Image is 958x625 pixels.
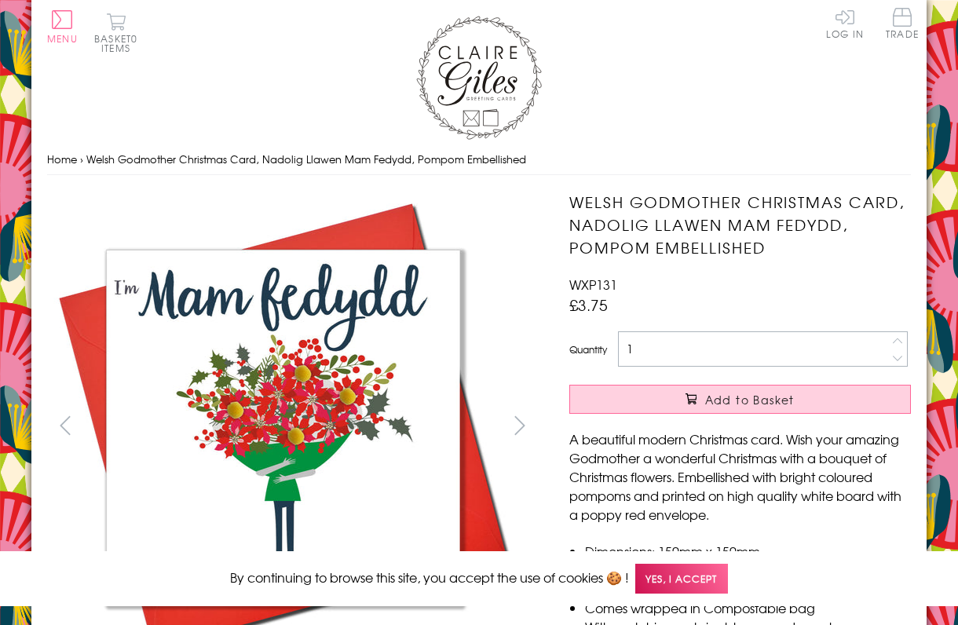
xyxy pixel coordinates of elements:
span: Trade [886,8,919,38]
a: Log In [826,8,864,38]
span: Menu [47,31,78,46]
li: Comes wrapped in Compostable bag [585,598,911,617]
p: A beautiful modern Christmas card. Wish your amazing Godmother a wonderful Christmas with a bouqu... [569,429,911,524]
button: Add to Basket [569,385,911,414]
span: WXP131 [569,275,617,294]
li: Dimensions: 150mm x 150mm [585,542,911,561]
span: £3.75 [569,294,608,316]
label: Quantity [569,342,607,356]
button: Menu [47,10,78,43]
span: Yes, I accept [635,564,728,594]
img: Claire Giles Greetings Cards [416,16,542,140]
span: › [80,152,83,166]
span: Welsh Godmother Christmas Card, Nadolig Llawen Mam Fedydd, Pompom Embellished [86,152,526,166]
h1: Welsh Godmother Christmas Card, Nadolig Llawen Mam Fedydd, Pompom Embellished [569,191,911,258]
button: Basket0 items [94,13,137,53]
button: prev [47,408,82,443]
button: next [503,408,538,443]
nav: breadcrumbs [47,144,911,176]
a: Trade [886,8,919,42]
span: 0 items [101,31,137,55]
a: Home [47,152,77,166]
span: Add to Basket [705,392,795,408]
